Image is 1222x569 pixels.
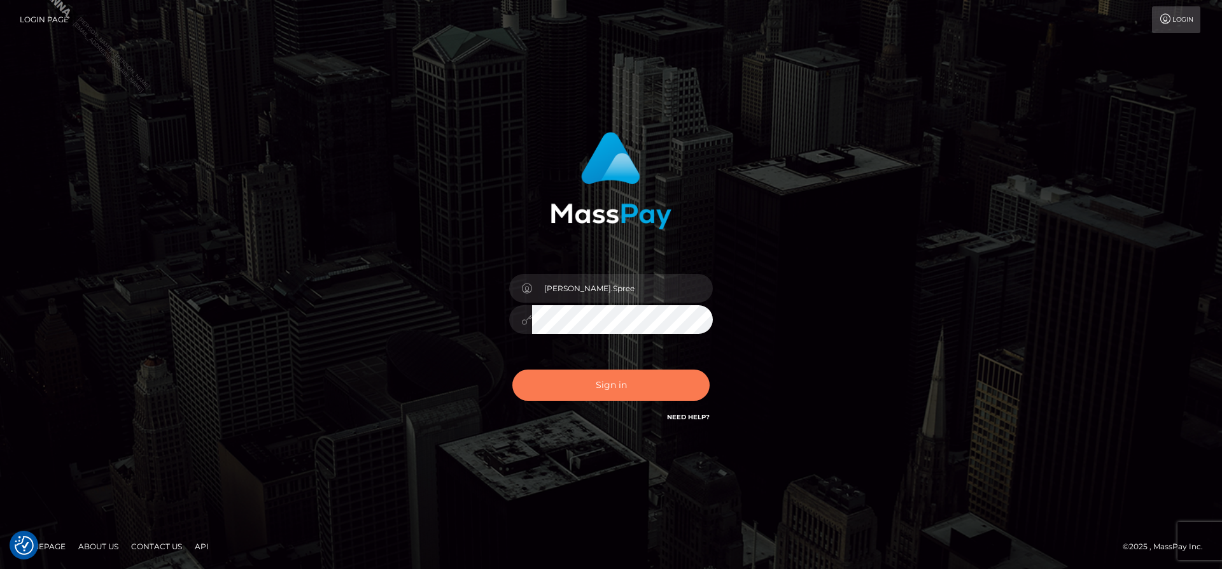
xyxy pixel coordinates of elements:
img: Revisit consent button [15,536,34,555]
a: Need Help? [667,413,710,421]
img: MassPay Login [551,132,671,229]
a: Login [1152,6,1200,33]
a: Contact Us [126,537,187,556]
button: Sign in [512,370,710,401]
a: About Us [73,537,123,556]
div: © 2025 , MassPay Inc. [1123,540,1212,554]
a: Homepage [14,537,71,556]
a: API [190,537,214,556]
input: Username... [532,274,713,303]
button: Consent Preferences [15,536,34,555]
a: Login Page [20,6,69,33]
